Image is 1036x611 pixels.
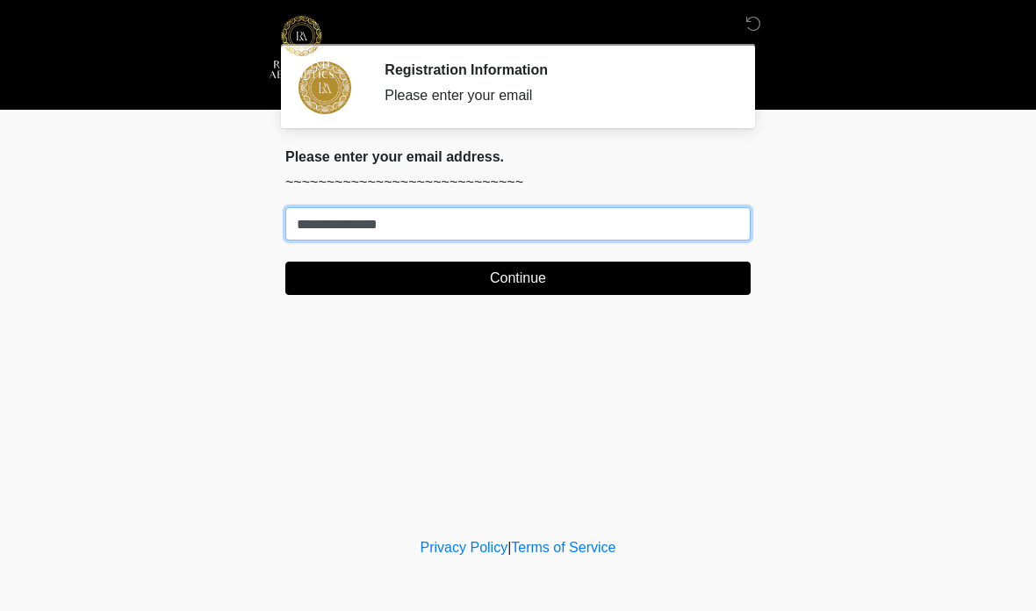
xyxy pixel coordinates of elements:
p: ~~~~~~~~~~~~~~~~~~~~~~~~~~~~~ [285,172,751,193]
div: Please enter your email [385,85,724,106]
a: Terms of Service [511,540,615,555]
img: Richland Aesthetics Logo [268,13,335,81]
a: Privacy Policy [421,540,508,555]
a: | [507,540,511,555]
h2: Please enter your email address. [285,148,751,165]
button: Continue [285,262,751,295]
